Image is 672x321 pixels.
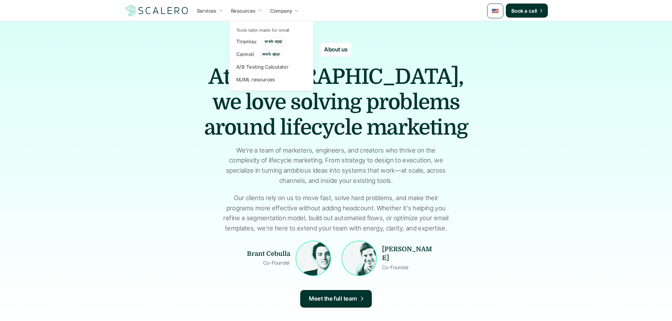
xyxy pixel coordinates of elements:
a: MJML resources [234,73,308,86]
p: Cannoli [236,50,254,58]
p: web app [262,51,280,56]
h1: At [GEOGRAPHIC_DATA], we love solving problems around lifecycle marketing [195,64,477,140]
p: Company [270,7,292,14]
p: Services [197,7,217,14]
p: Co-Founder [237,258,290,267]
p: Tools tailor made for email [236,28,289,33]
p: Resources [231,7,256,14]
p: We’re a team of marketers, engineers, and creators who thrive on the complexity of lifecycle mark... [222,146,451,186]
p: Tiramisu [236,38,256,45]
a: A/B Testing Calculator [234,60,308,73]
p: A/B Testing Calculator [236,63,289,70]
a: Cannoliweb app [234,48,308,60]
p: Brant Cebulla [237,249,290,258]
p: Book a call [511,7,537,14]
p: Our clients rely on us to move fast, solve hard problems, and make their programs more effective ... [222,193,451,234]
p: About us [324,45,348,54]
a: Meet the full team [300,290,372,308]
p: Meet the full team [309,294,357,303]
strong: [PERSON_NAME] [382,246,432,261]
p: Co-Founder [382,263,409,272]
p: MJML resources [236,76,275,83]
a: Tiramisuweb app [234,35,308,48]
p: web app [265,39,282,44]
img: 🇺🇸 [492,7,499,14]
img: Scalero company logotype [125,4,189,17]
a: Book a call [506,4,548,18]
